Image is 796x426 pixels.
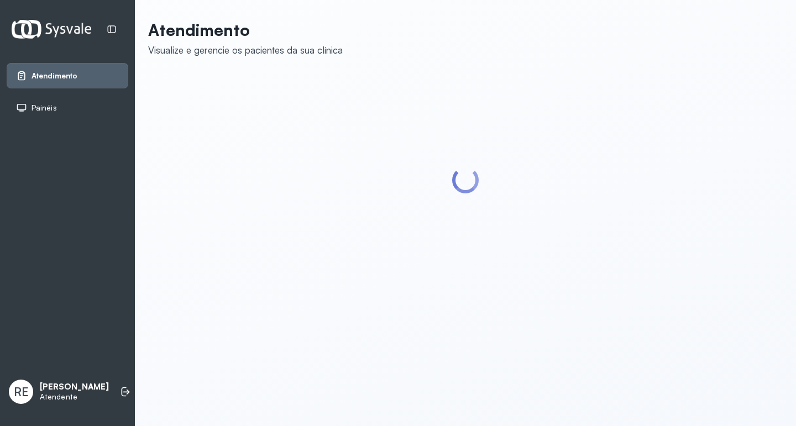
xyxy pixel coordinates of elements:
span: Painéis [32,103,57,113]
span: Atendimento [32,71,77,81]
div: Visualize e gerencie os pacientes da sua clínica [148,44,343,56]
p: Atendimento [148,20,343,40]
a: Atendimento [16,70,119,81]
img: Logotipo do estabelecimento [12,20,91,38]
p: Atendente [40,392,109,402]
p: [PERSON_NAME] [40,382,109,392]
